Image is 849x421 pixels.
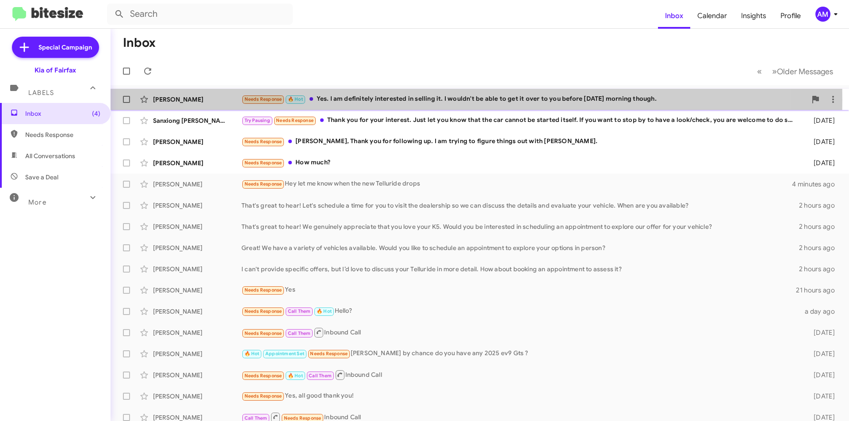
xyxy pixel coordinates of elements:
[241,391,799,401] div: Yes, all good thank you!
[799,243,842,252] div: 2 hours ago
[310,351,348,357] span: Needs Response
[245,330,282,336] span: Needs Response
[799,201,842,210] div: 2 hours ago
[752,62,838,80] nav: Page navigation example
[153,95,241,104] div: [PERSON_NAME]
[153,265,241,273] div: [PERSON_NAME]
[799,371,842,379] div: [DATE]
[799,349,842,358] div: [DATE]
[284,415,321,421] span: Needs Response
[757,66,762,77] span: «
[241,327,799,338] div: Inbound Call
[241,201,799,210] div: That's great to hear! Let's schedule a time for you to visit the dealership so we can discuss the...
[658,3,690,29] a: Inbox
[777,67,833,76] span: Older Messages
[245,96,282,102] span: Needs Response
[245,160,282,166] span: Needs Response
[796,286,842,295] div: 21 hours ago
[241,94,807,104] div: Yes. I am definitely interested in selling it. I wouldn't be able to get it over to you before [D...
[799,116,842,125] div: [DATE]
[309,373,332,379] span: Call Them
[288,330,311,336] span: Call Them
[245,393,282,399] span: Needs Response
[153,243,241,252] div: [PERSON_NAME]
[808,7,839,22] button: AM
[38,43,92,52] span: Special Campaign
[241,243,799,252] div: Great! We have a variety of vehicles available. Would you like to schedule an appointment to expl...
[792,180,842,189] div: 4 minutes ago
[317,308,332,314] span: 🔥 Hot
[25,130,100,139] span: Needs Response
[153,328,241,337] div: [PERSON_NAME]
[28,198,46,206] span: More
[245,351,260,357] span: 🔥 Hot
[799,137,842,146] div: [DATE]
[153,116,241,125] div: Sanxiong [PERSON_NAME]
[773,3,808,29] a: Profile
[767,62,838,80] button: Next
[92,109,100,118] span: (4)
[799,307,842,316] div: a day ago
[265,351,304,357] span: Appointment Set
[245,287,282,293] span: Needs Response
[799,328,842,337] div: [DATE]
[752,62,767,80] button: Previous
[153,201,241,210] div: [PERSON_NAME]
[245,373,282,379] span: Needs Response
[799,159,842,167] div: [DATE]
[245,308,282,314] span: Needs Response
[241,306,799,316] div: Hello?
[288,308,311,314] span: Call Them
[153,159,241,167] div: [PERSON_NAME]
[245,139,282,144] span: Needs Response
[153,286,241,295] div: [PERSON_NAME]
[25,152,75,160] span: All Conversations
[123,36,156,50] h1: Inbox
[241,222,799,231] div: That's great to hear! We genuinely appreciate that you love your K5. Would you be interested in s...
[12,37,99,58] a: Special Campaign
[772,66,777,77] span: »
[25,173,58,182] span: Save a Deal
[25,109,100,118] span: Inbox
[245,118,270,123] span: Try Pausing
[241,158,799,168] div: How much?
[799,392,842,401] div: [DATE]
[276,118,314,123] span: Needs Response
[734,3,773,29] a: Insights
[241,137,799,147] div: [PERSON_NAME], Thank you for following up. I am trying to figure things out with [PERSON_NAME].
[241,369,799,380] div: Inbound Call
[288,373,303,379] span: 🔥 Hot
[815,7,830,22] div: AM
[241,115,799,125] div: Thank you for your interest. Just let you know that the car cannot be started itself. If you want...
[690,3,734,29] a: Calendar
[288,96,303,102] span: 🔥 Hot
[245,415,268,421] span: Call Them
[34,66,76,75] div: Kia of Fairfax
[245,181,282,187] span: Needs Response
[153,180,241,189] div: [PERSON_NAME]
[153,307,241,316] div: [PERSON_NAME]
[153,222,241,231] div: [PERSON_NAME]
[799,265,842,273] div: 2 hours ago
[241,179,792,189] div: Hey let me know when the new Telluride drops
[799,222,842,231] div: 2 hours ago
[153,392,241,401] div: [PERSON_NAME]
[107,4,293,25] input: Search
[153,137,241,146] div: [PERSON_NAME]
[153,349,241,358] div: [PERSON_NAME]
[241,285,796,295] div: Yes
[241,265,799,273] div: I can't provide specific offers, but I’d love to discuss your Telluride in more detail. How about...
[241,349,799,359] div: [PERSON_NAME] by chance do you have any 2025 ev9 Gts ?
[28,89,54,97] span: Labels
[153,371,241,379] div: [PERSON_NAME]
